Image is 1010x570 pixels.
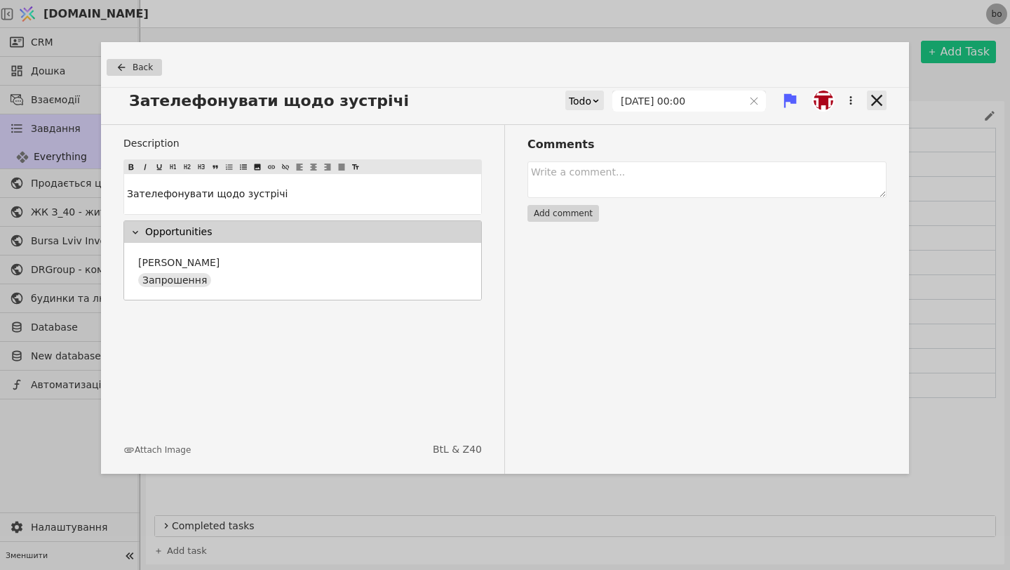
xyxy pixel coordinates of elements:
[145,225,213,239] p: Opportunities
[123,136,482,151] label: Description
[749,96,759,106] svg: close
[123,444,191,456] button: Attach Image
[569,91,591,111] div: Todo
[814,91,833,110] img: bo
[527,136,887,153] h3: Comments
[133,61,153,74] span: Back
[433,442,482,457] a: BtL & Z40
[127,188,288,199] span: Зателефонувати щодо зустрічі
[138,256,220,270] p: [PERSON_NAME]
[138,273,211,287] div: Запрошення
[527,205,599,222] button: Add comment
[613,91,743,111] input: dd.MM.yyyy HH:mm
[749,96,759,106] button: Clear
[123,89,423,112] span: Зателефонувати щодо зустрічі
